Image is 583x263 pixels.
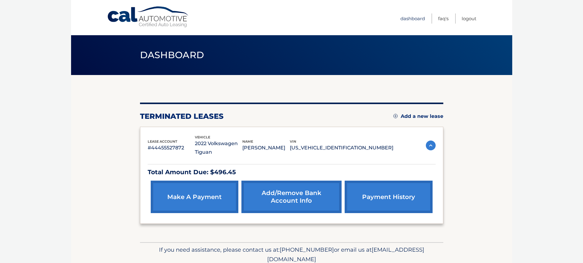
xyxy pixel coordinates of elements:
[195,139,242,156] p: 2022 Volkswagen Tiguan
[290,144,393,152] p: [US_VEHICLE_IDENTIFICATION_NUMBER]
[148,144,195,152] p: #44455527872
[345,181,432,213] a: payment history
[151,181,238,213] a: make a payment
[393,113,443,119] a: Add a new lease
[148,139,177,144] span: lease account
[400,13,425,24] a: Dashboard
[195,135,210,139] span: vehicle
[462,13,476,24] a: Logout
[140,49,204,61] span: Dashboard
[241,181,342,213] a: Add/Remove bank account info
[242,139,253,144] span: name
[393,114,398,118] img: add.svg
[280,246,334,253] span: [PHONE_NUMBER]
[140,112,224,121] h2: terminated leases
[438,13,449,24] a: FAQ's
[290,139,296,144] span: vin
[148,167,436,178] p: Total Amount Due: $496.45
[426,141,436,150] img: accordion-active.svg
[107,6,190,28] a: Cal Automotive
[242,144,290,152] p: [PERSON_NAME]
